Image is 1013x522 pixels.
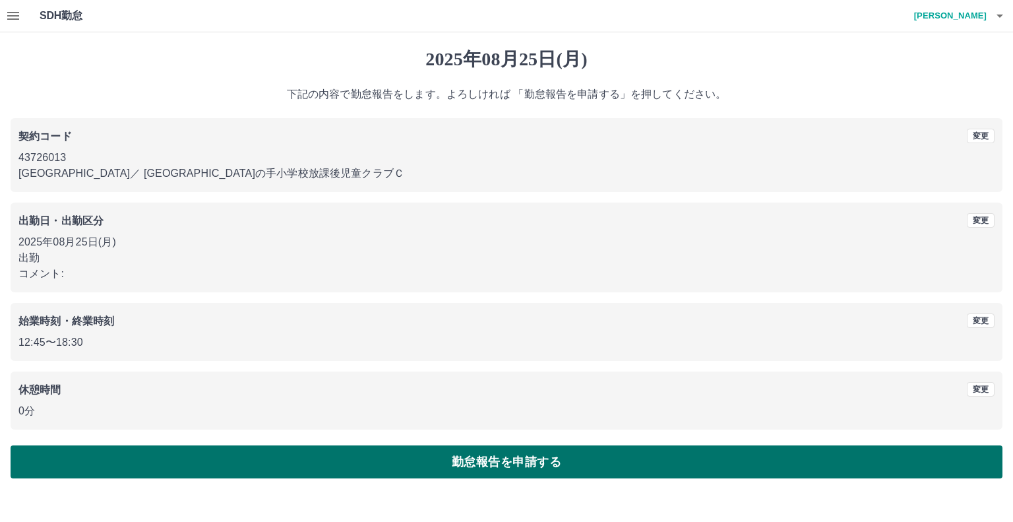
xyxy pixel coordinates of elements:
p: 0分 [18,403,995,419]
button: 変更 [967,129,995,143]
button: 変更 [967,382,995,397]
p: コメント: [18,266,995,282]
p: 12:45 〜 18:30 [18,335,995,350]
p: 43726013 [18,150,995,166]
button: 勤怠報告を申請する [11,445,1002,478]
button: 変更 [967,213,995,228]
p: [GEOGRAPHIC_DATA] ／ [GEOGRAPHIC_DATA]の手小学校放課後児童クラブＣ [18,166,995,181]
b: 始業時刻・終業時刻 [18,315,114,327]
button: 変更 [967,313,995,328]
b: 契約コード [18,131,72,142]
b: 出勤日・出勤区分 [18,215,104,226]
b: 休憩時間 [18,384,61,395]
p: 下記の内容で勤怠報告をします。よろしければ 「勤怠報告を申請する」を押してください。 [11,86,1002,102]
p: 2025年08月25日(月) [18,234,995,250]
p: 出勤 [18,250,995,266]
h1: 2025年08月25日(月) [11,48,1002,71]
